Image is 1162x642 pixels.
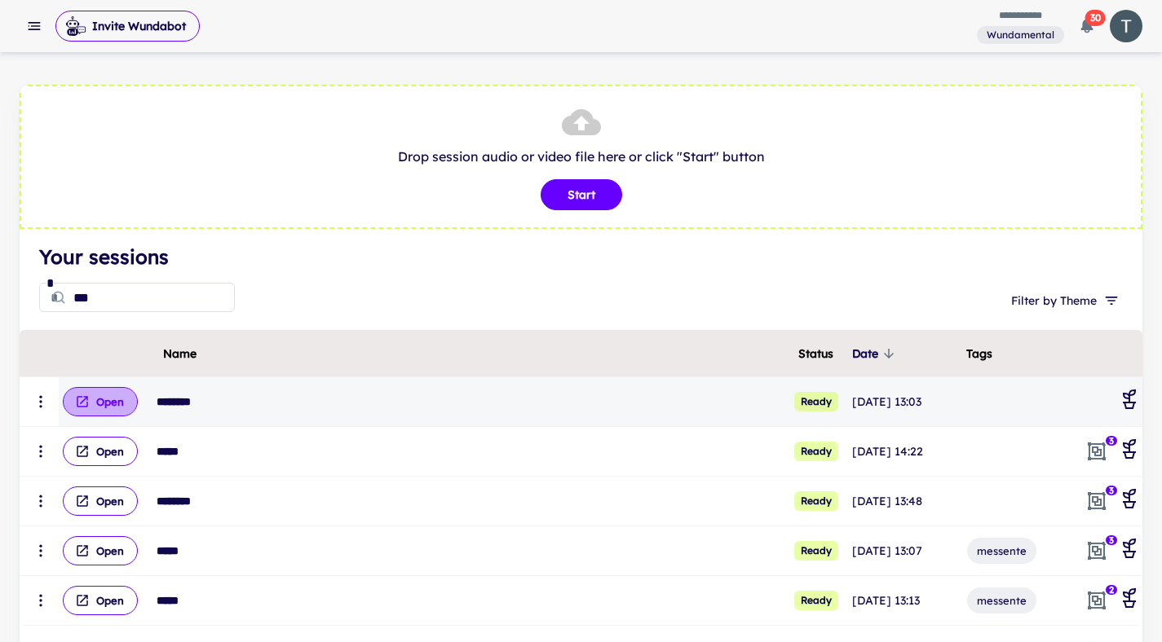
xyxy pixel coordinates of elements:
[1104,434,1119,447] span: 3
[1082,586,1111,615] span: In 2 cohorts
[1120,389,1139,414] div: Coaching
[849,526,963,576] td: [DATE] 13:07
[1120,539,1139,563] div: Coaching
[794,491,838,511] span: Ready
[1120,588,1139,613] div: Coaching
[1082,437,1111,466] span: In 3 cohorts
[849,377,963,427] td: [DATE] 13:03
[541,179,622,210] button: Start
[1104,583,1119,596] span: 2
[1082,486,1111,516] span: In 3 cohorts
[798,344,833,363] span: Status
[63,437,138,466] button: Open
[63,536,138,565] button: Open
[1005,286,1123,315] button: Filter by Theme
[63,486,138,516] button: Open
[1110,10,1142,42] img: photoURL
[63,586,138,615] button: Open
[849,427,963,477] td: [DATE] 14:22
[1071,10,1103,42] button: 30
[163,344,197,363] span: Name
[55,11,200,42] button: Invite Wundabot
[967,592,1036,609] span: messente
[20,330,1142,626] div: scrollable content
[794,591,838,610] span: Ready
[55,10,200,42] span: Invite Wundabot to record a meeting
[966,344,992,363] span: Tags
[38,147,1124,166] p: Drop session audio or video file here or click "Start" button
[849,576,963,626] td: [DATE] 13:13
[980,28,1061,42] span: Wundamental
[39,242,1123,271] h4: Your sessions
[1082,536,1111,565] span: In 3 cohorts
[1104,484,1119,497] span: 3
[967,543,1036,559] span: messente
[794,541,838,561] span: Ready
[1120,439,1139,464] div: Coaching
[794,442,838,461] span: Ready
[977,24,1064,45] span: You are a member of this workspace. Contact your workspace owner for assistance.
[794,392,838,411] span: Ready
[852,344,899,363] span: Date
[1104,534,1119,547] span: 3
[1085,10,1106,26] span: 30
[63,387,138,416] button: Open
[849,477,963,526] td: [DATE] 13:48
[1120,489,1139,513] div: Coaching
